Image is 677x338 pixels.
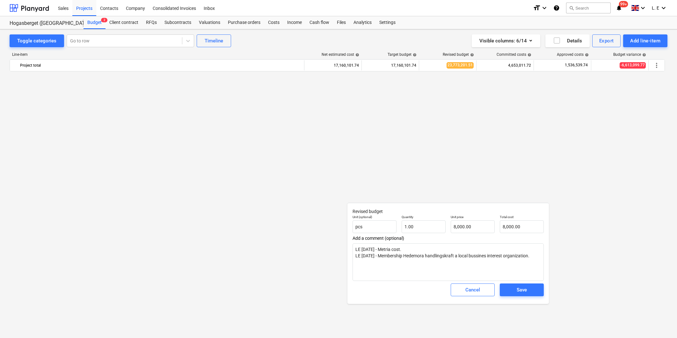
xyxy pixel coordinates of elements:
i: keyboard_arrow_down [660,4,667,12]
span: 2 [101,18,107,22]
div: Save [517,286,527,294]
div: Line-item [10,52,305,57]
button: Search [566,3,611,13]
div: Visible columns : 6/14 [479,37,533,45]
a: Analytics [350,16,375,29]
button: Save [500,283,544,296]
p: Revised budget [353,208,544,215]
textarea: LE [DATE] - Metria cost. LE [DATE] - Membership Hedemora handlingskraft a local bussines interest... [353,243,544,281]
a: Purchase orders [224,16,264,29]
div: Export [599,37,614,45]
span: help [354,53,359,57]
i: keyboard_arrow_down [639,4,647,12]
button: Details [545,34,590,47]
span: 99+ [619,1,628,7]
a: Files [333,16,350,29]
span: -6,613,099.77 [620,62,646,68]
i: keyboard_arrow_down [541,4,548,12]
span: Add a comment (optional) [353,236,544,241]
span: help [526,53,531,57]
span: search [569,5,574,11]
div: Details [553,37,582,45]
div: Hogasberget ([GEOGRAPHIC_DATA]) [10,20,76,27]
div: 4,653,011.72 [479,60,531,70]
span: 23,773,201.51 [447,62,474,68]
a: Income [283,16,306,29]
a: Cash flow [306,16,333,29]
p: Unit (optional) [353,215,397,220]
div: Chatt-widget [645,307,677,338]
p: Total cost [500,215,544,220]
div: Cancel [465,286,480,294]
a: Settings [375,16,399,29]
i: notifications [616,4,622,12]
div: Approved costs [557,52,589,57]
a: Costs [264,16,283,29]
div: Net estimated cost [322,52,359,57]
a: Valuations [195,16,224,29]
div: Committed costs [497,52,531,57]
a: Subcontracts [161,16,195,29]
div: Target budget [388,52,417,57]
span: help [411,53,417,57]
div: Project total [20,60,302,70]
button: Cancel [451,283,495,296]
button: Visible columns:6/14 [472,34,540,47]
div: Toggle categories [17,37,56,45]
a: Budget2 [84,16,106,29]
div: Budget [84,16,106,29]
div: Revised budget [443,52,474,57]
div: Budget variance [613,52,646,57]
div: 17,160,101.74 [307,60,359,70]
p: Unit price [451,215,495,220]
span: L. E [652,5,659,11]
span: help [584,53,589,57]
button: Export [592,34,621,47]
span: help [469,53,474,57]
button: Add line-item [623,34,667,47]
a: RFQs [142,16,161,29]
button: Timeline [197,34,231,47]
i: Knowledge base [553,4,560,12]
button: Toggle categories [10,34,64,47]
span: help [641,53,646,57]
div: 17,160,101.74 [364,60,416,70]
i: format_size [533,4,541,12]
iframe: Chat Widget [645,307,677,338]
span: 1,536,539.74 [564,62,588,68]
div: Add line-item [630,37,660,45]
a: Client contract [106,16,142,29]
div: Timeline [205,37,223,45]
span: More actions [653,62,660,69]
p: Quantity [402,215,446,220]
